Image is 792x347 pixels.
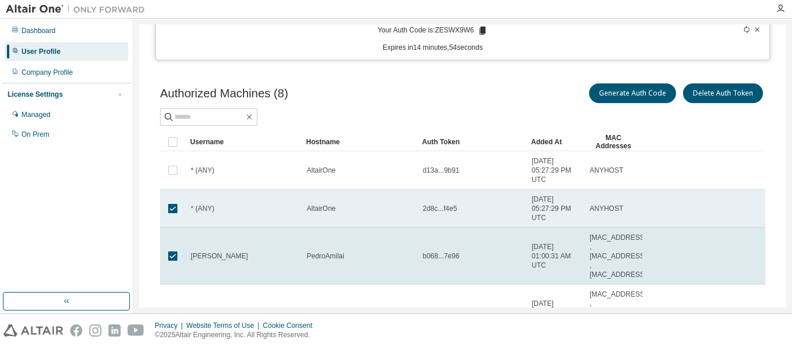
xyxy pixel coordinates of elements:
[307,166,336,175] span: AltairOne
[683,83,763,103] button: Delete Auth Token
[21,47,60,56] div: User Profile
[160,87,288,100] span: Authorized Machines (8)
[422,133,522,151] div: Auth Token
[532,156,579,184] span: [DATE] 05:27:29 PM UTC
[21,68,73,77] div: Company Profile
[155,330,319,340] p: © 2025 Altair Engineering, Inc. All Rights Reserved.
[21,110,50,119] div: Managed
[191,251,248,261] span: [PERSON_NAME]
[3,324,63,337] img: altair_logo.svg
[21,26,56,35] div: Dashboard
[307,251,344,261] span: PedroAmilai
[89,324,101,337] img: instagram.svg
[8,90,63,99] div: License Settings
[423,204,457,213] span: 2d8c...f4e5
[377,25,488,36] p: Your Auth Code is: ZESWX9W6
[186,321,263,330] div: Website Terms of Use
[423,166,459,175] span: d13a...9b91
[70,324,82,337] img: facebook.svg
[532,299,579,327] span: [DATE] 01:01:00 AM UTC
[590,166,623,175] span: ANYHOST
[590,290,646,336] span: [MAC_ADDRESS] , [MAC_ADDRESS] , [MAC_ADDRESS]
[163,43,702,53] p: Expires in 14 minutes, 54 seconds
[589,83,676,103] button: Generate Auth Code
[590,233,646,279] span: [MAC_ADDRESS] , [MAC_ADDRESS] , [MAC_ADDRESS]
[531,133,580,151] div: Added At
[155,321,186,330] div: Privacy
[423,251,459,261] span: b068...7e96
[590,204,623,213] span: ANYHOST
[307,204,336,213] span: AltairOne
[21,130,49,139] div: On Prem
[263,321,319,330] div: Cookie Consent
[191,166,215,175] span: * (ANY)
[532,195,579,222] span: [DATE] 05:27:29 PM UTC
[589,133,638,151] div: MAC Addresses
[6,3,151,15] img: Altair One
[306,133,413,151] div: Hostname
[190,133,297,151] div: Username
[128,324,144,337] img: youtube.svg
[191,204,215,213] span: * (ANY)
[108,324,121,337] img: linkedin.svg
[532,242,579,270] span: [DATE] 01:00:31 AM UTC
